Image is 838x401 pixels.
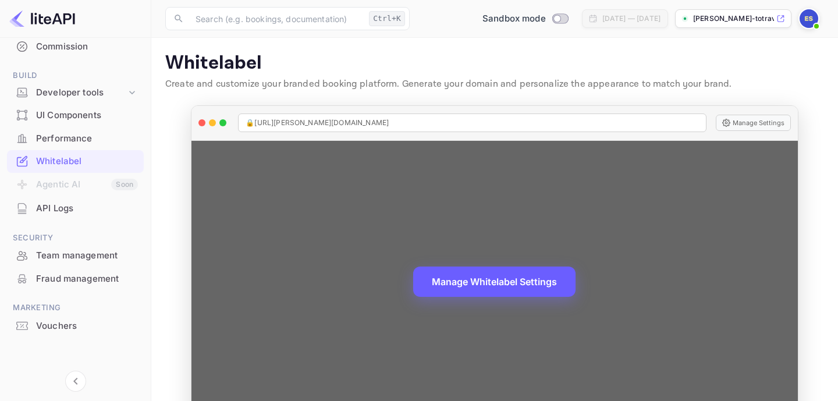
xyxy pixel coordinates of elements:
[7,150,144,172] a: Whitelabel
[602,13,661,24] div: [DATE] — [DATE]
[36,109,138,122] div: UI Components
[413,267,576,297] button: Manage Whitelabel Settings
[7,127,144,149] a: Performance
[716,115,791,131] button: Manage Settings
[7,315,144,338] div: Vouchers
[7,232,144,244] span: Security
[7,197,144,219] a: API Logs
[7,150,144,173] div: Whitelabel
[7,301,144,314] span: Marketing
[36,272,138,286] div: Fraud management
[7,244,144,266] a: Team management
[7,268,144,290] div: Fraud management
[36,202,138,215] div: API Logs
[800,9,818,28] img: Eduardo Saborio
[478,12,573,26] div: Switch to Production mode
[7,36,144,57] a: Commission
[693,13,774,24] p: [PERSON_NAME]-totrav...
[7,127,144,150] div: Performance
[165,77,824,91] p: Create and customize your branded booking platform. Generate your domain and personalize the appe...
[189,7,364,30] input: Search (e.g. bookings, documentation)
[36,132,138,146] div: Performance
[36,40,138,54] div: Commission
[7,315,144,336] a: Vouchers
[36,86,126,100] div: Developer tools
[7,36,144,58] div: Commission
[7,197,144,220] div: API Logs
[36,320,138,333] div: Vouchers
[7,244,144,267] div: Team management
[9,9,75,28] img: LiteAPI logo
[165,52,824,75] p: Whitelabel
[65,371,86,392] button: Collapse navigation
[7,83,144,103] div: Developer tools
[7,268,144,289] a: Fraud management
[7,104,144,127] div: UI Components
[7,69,144,82] span: Build
[482,12,546,26] span: Sandbox mode
[7,104,144,126] a: UI Components
[246,118,389,128] span: 🔒 [URL][PERSON_NAME][DOMAIN_NAME]
[369,11,405,26] div: Ctrl+K
[36,155,138,168] div: Whitelabel
[36,249,138,262] div: Team management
